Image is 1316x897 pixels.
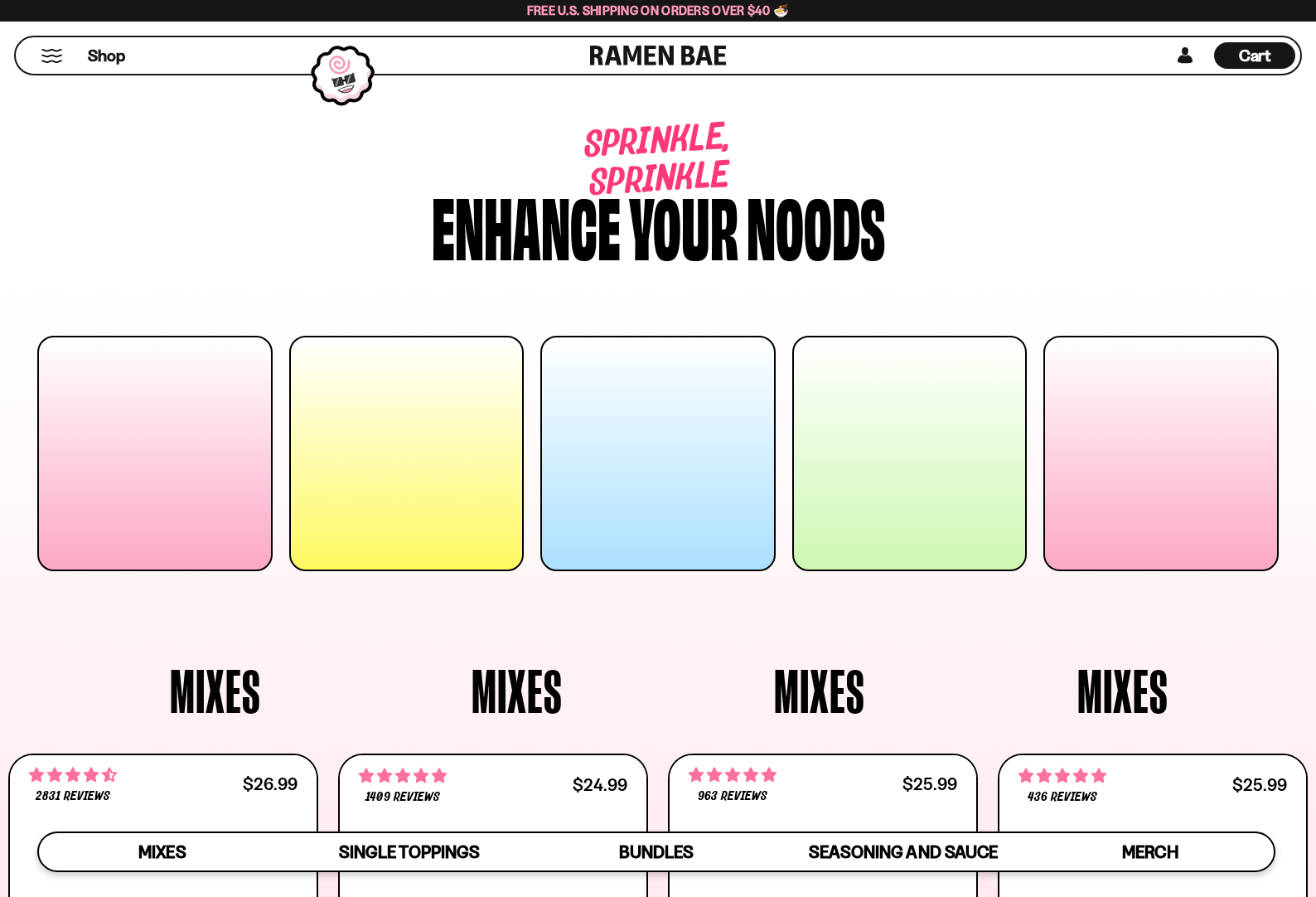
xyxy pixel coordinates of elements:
[243,776,298,792] div: $26.99
[533,833,780,870] a: Bundles
[1122,841,1178,862] span: Merch
[1077,660,1168,721] span: Mixes
[88,42,125,69] a: Shop
[339,841,479,862] span: Single Toppings
[138,841,186,862] span: Mixes
[774,660,865,721] span: Mixes
[780,833,1027,870] a: Seasoning and Sauce
[1027,833,1274,870] a: Merch
[1239,46,1271,65] span: Cart
[41,49,63,63] button: Mobile Menu Trigger
[359,765,447,787] span: 4.76 stars
[619,841,694,862] span: Bundles
[170,660,261,721] span: Mixes
[365,791,439,804] span: 1409 reviews
[472,660,563,721] span: Mixes
[88,45,125,67] span: Shop
[36,790,110,803] span: 2831 reviews
[698,790,767,803] span: 963 reviews
[432,185,621,264] div: Enhance
[39,833,286,870] a: Mixes
[573,777,627,793] div: $24.99
[1232,777,1287,793] div: $25.99
[1028,791,1097,804] span: 436 reviews
[1018,765,1106,787] span: 4.76 stars
[1214,37,1295,74] div: Cart
[527,2,790,18] span: Free U.S. Shipping on Orders over $40 🍜
[286,833,533,870] a: Single Toppings
[747,185,885,264] div: noods
[629,185,738,264] div: your
[809,841,997,862] span: Seasoning and Sauce
[902,776,957,792] div: $25.99
[29,764,117,786] span: 4.68 stars
[689,764,777,786] span: 4.75 stars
